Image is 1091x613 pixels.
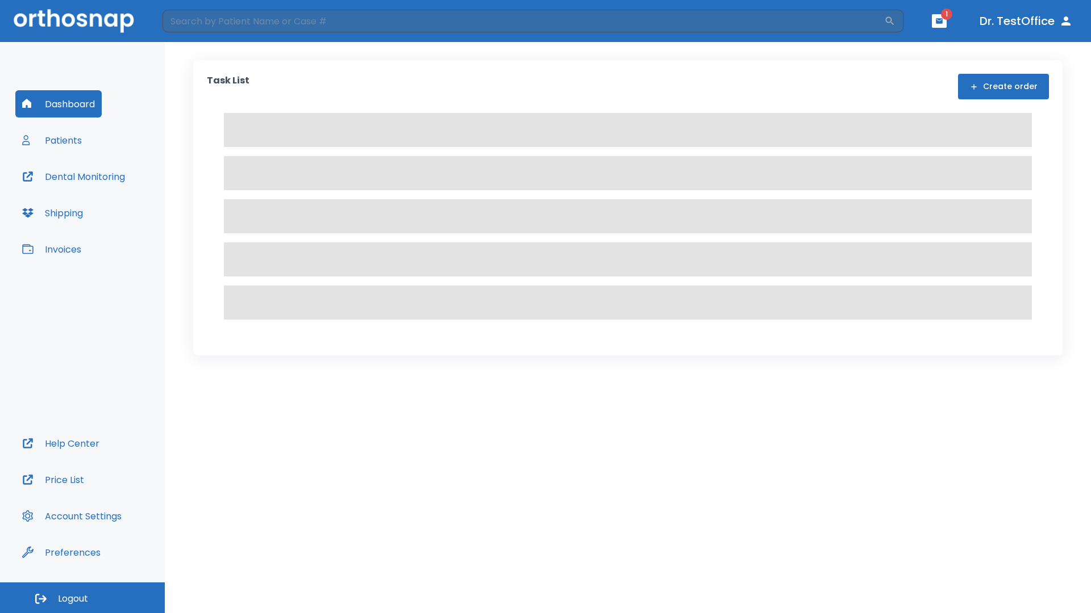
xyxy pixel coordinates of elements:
button: Patients [15,127,89,154]
button: Dental Monitoring [15,163,132,190]
p: Task List [207,74,249,99]
button: Dashboard [15,90,102,117]
button: Help Center [15,430,106,457]
button: Create order [958,74,1049,99]
button: Dr. TestOffice [975,11,1077,31]
span: 1 [941,9,952,20]
button: Shipping [15,199,90,226]
span: Logout [58,593,88,605]
button: Preferences [15,539,107,566]
button: Account Settings [15,502,128,530]
img: Orthosnap [14,9,134,32]
input: Search by Patient Name or Case # [163,10,884,32]
button: Invoices [15,236,88,263]
button: Price List [15,466,91,493]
